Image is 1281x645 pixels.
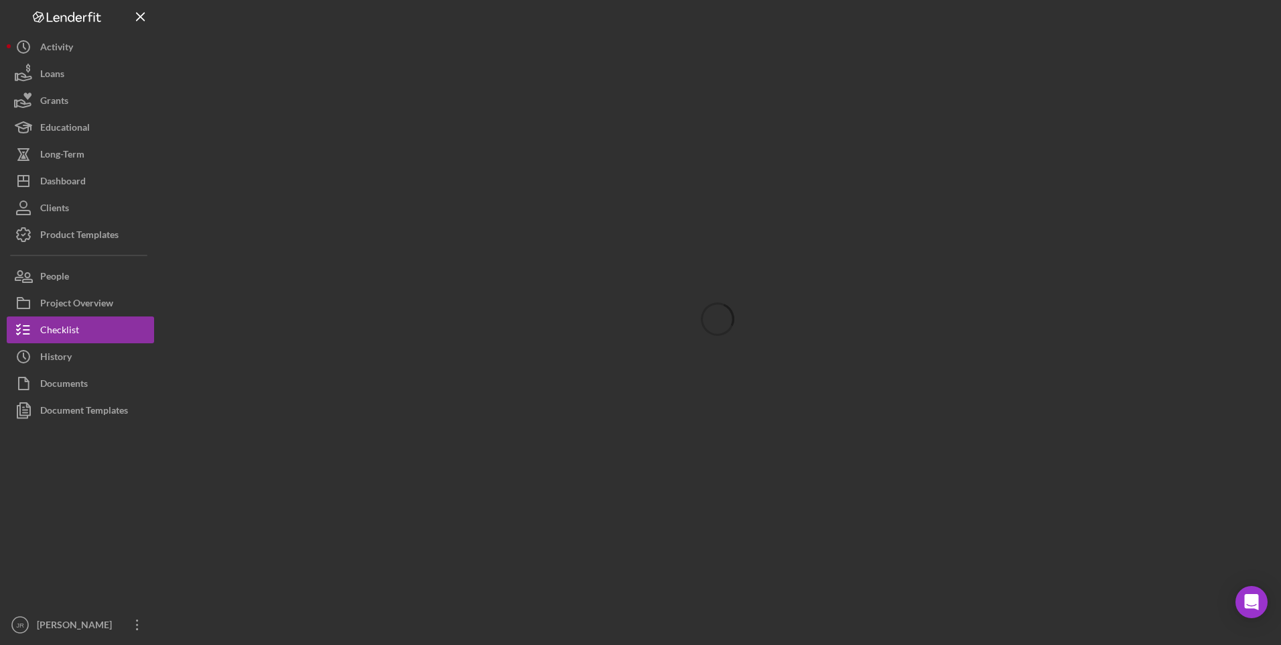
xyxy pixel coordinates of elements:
div: Long-Term [40,141,84,171]
button: People [7,263,154,290]
div: Product Templates [40,221,119,251]
button: JR[PERSON_NAME] [7,611,154,638]
div: [PERSON_NAME] [33,611,121,642]
div: Educational [40,114,90,144]
div: Documents [40,370,88,400]
button: Educational [7,114,154,141]
div: Clients [40,194,69,225]
div: Dashboard [40,168,86,198]
button: Activity [7,34,154,60]
div: Open Intercom Messenger [1235,586,1268,618]
div: Loans [40,60,64,91]
button: Documents [7,370,154,397]
div: Grants [40,87,68,117]
text: JR [16,622,24,629]
button: Project Overview [7,290,154,316]
button: History [7,343,154,370]
button: Clients [7,194,154,221]
button: Grants [7,87,154,114]
button: Checklist [7,316,154,343]
div: Project Overview [40,290,113,320]
button: Dashboard [7,168,154,194]
div: History [40,343,72,373]
div: People [40,263,69,293]
button: Document Templates [7,397,154,424]
button: Product Templates [7,221,154,248]
button: Long-Term [7,141,154,168]
button: Loans [7,60,154,87]
div: Checklist [40,316,79,347]
div: Activity [40,34,73,64]
div: Document Templates [40,397,128,427]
